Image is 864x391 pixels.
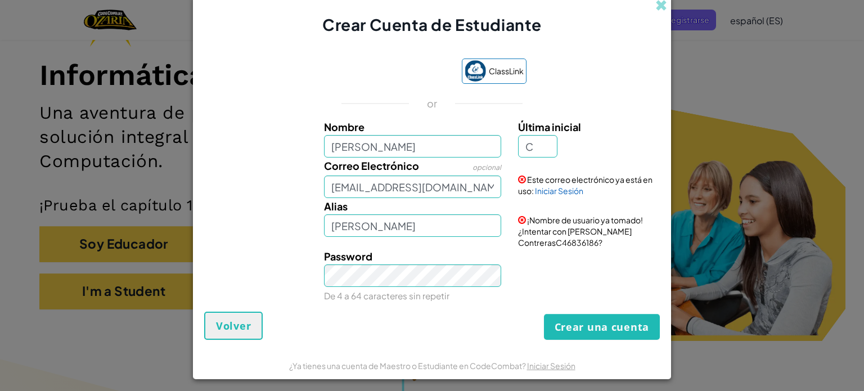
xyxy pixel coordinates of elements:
a: Iniciar Sesión [535,186,583,196]
span: ¡Nombre de usuario ya tomado! ¿Intentar con [PERSON_NAME] ContrerasC46836186? [518,215,643,248]
p: or [427,97,438,110]
span: Este correo electrónico ya está en uso: [518,174,652,196]
a: Iniciar Sesión [527,361,575,371]
span: Alias [324,200,348,213]
button: Crear una cuenta [544,314,660,340]
span: Password [324,250,372,263]
img: classlink-logo-small.png [465,60,486,82]
span: ¿Ya tienes una cuenta de Maestro o Estudiante en CodeCombat? [289,361,527,371]
span: Última inicial [518,120,581,133]
span: Correo Electrónico [324,159,419,172]
span: Volver [216,319,251,332]
span: Nombre [324,120,364,133]
small: De 4 a 64 caracteres sin repetir [324,290,449,301]
iframe: Botón de Acceder con Google [332,60,456,84]
span: ClassLink [489,63,524,79]
span: opcional [472,163,501,172]
button: Volver [204,312,263,340]
span: Crear Cuenta de Estudiante [322,15,542,34]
